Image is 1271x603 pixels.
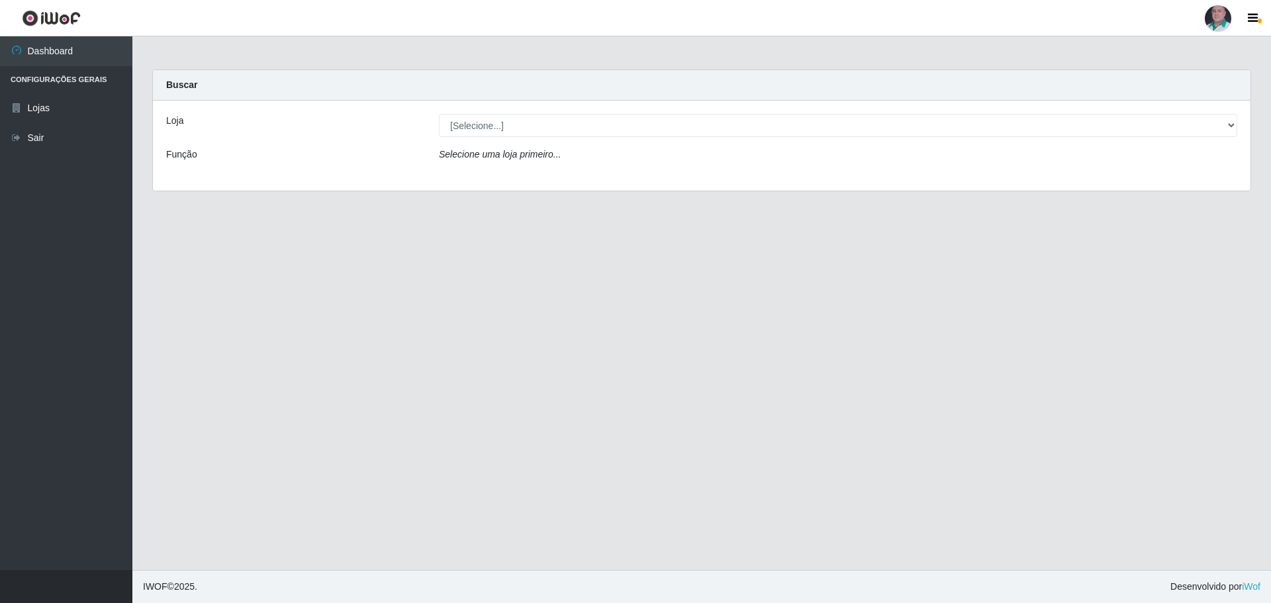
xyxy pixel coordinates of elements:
[1170,580,1260,594] span: Desenvolvido por
[439,149,561,160] i: Selecione uma loja primeiro...
[166,79,197,90] strong: Buscar
[166,114,183,128] label: Loja
[22,10,81,26] img: CoreUI Logo
[143,581,167,592] span: IWOF
[143,580,197,594] span: © 2025 .
[166,148,197,162] label: Função
[1242,581,1260,592] a: iWof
